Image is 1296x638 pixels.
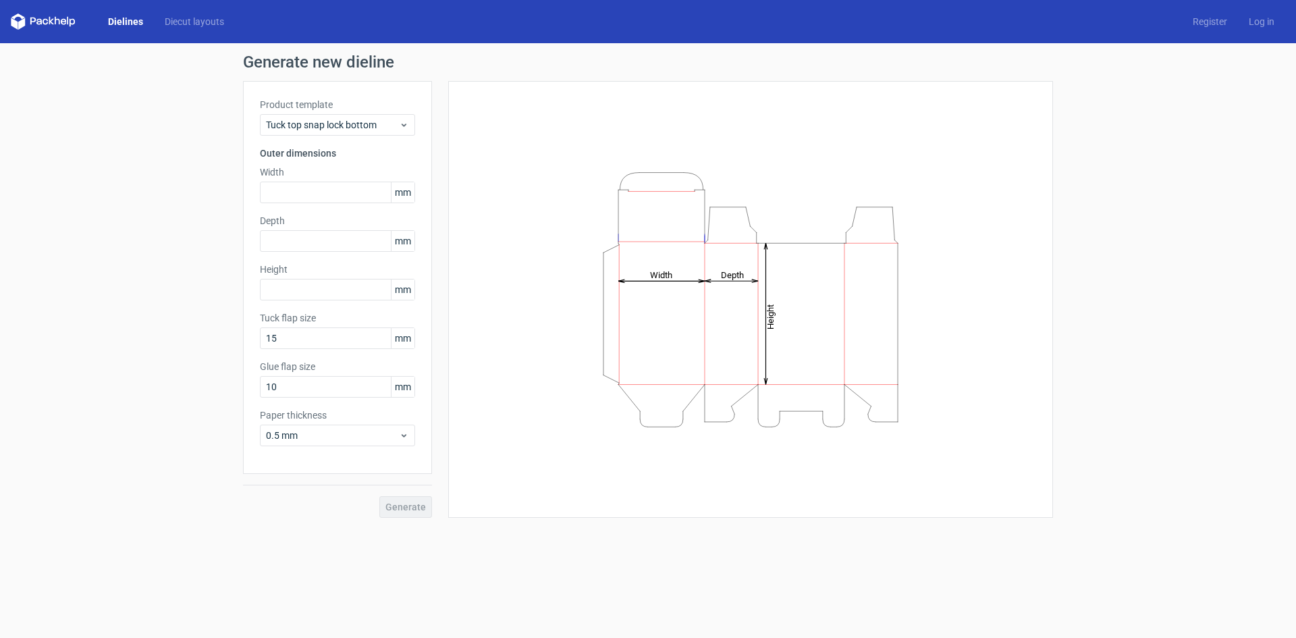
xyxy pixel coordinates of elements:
label: Product template [260,98,415,111]
label: Width [260,165,415,179]
label: Depth [260,214,415,228]
a: Register [1182,15,1238,28]
h3: Outer dimensions [260,147,415,160]
label: Height [260,263,415,276]
a: Diecut layouts [154,15,235,28]
tspan: Width [650,269,672,280]
span: mm [391,328,414,348]
tspan: Height [765,304,776,329]
label: Paper thickness [260,408,415,422]
a: Dielines [97,15,154,28]
span: Tuck top snap lock bottom [266,118,399,132]
span: 0.5 mm [266,429,399,442]
span: mm [391,377,414,397]
label: Tuck flap size [260,311,415,325]
label: Glue flap size [260,360,415,373]
span: mm [391,280,414,300]
span: mm [391,231,414,251]
span: mm [391,182,414,203]
a: Log in [1238,15,1285,28]
tspan: Depth [721,269,744,280]
h1: Generate new dieline [243,54,1053,70]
